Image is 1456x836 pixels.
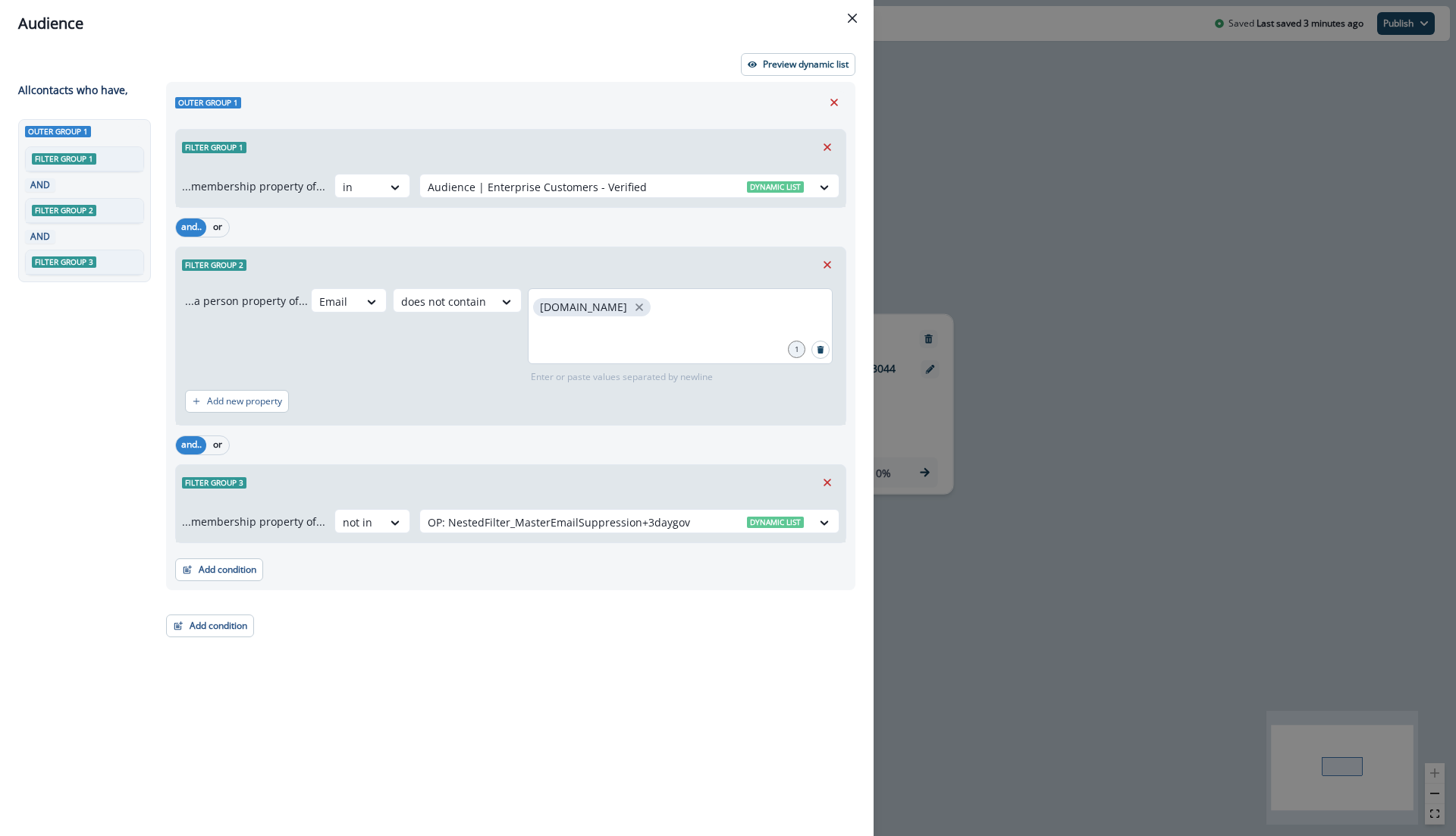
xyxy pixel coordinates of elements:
[25,126,91,137] span: Outer group 1
[206,436,229,454] button: or
[182,259,246,271] span: Filter group 2
[32,153,96,165] span: Filter group 1
[815,253,839,276] button: Remove
[32,205,96,216] span: Filter group 2
[182,477,246,489] span: Filter group 3
[815,471,839,494] button: Remove
[206,218,229,237] button: or
[28,230,52,244] p: AND
[840,6,864,30] button: Close
[763,59,849,70] p: Preview dynamic list
[176,218,206,237] button: and..
[811,341,830,359] button: Search
[741,53,855,76] button: Preview dynamic list
[175,558,263,581] button: Add condition
[176,436,206,454] button: and..
[18,12,855,35] div: Audience
[185,390,289,413] button: Add new property
[28,178,52,192] p: AND
[788,341,805,358] div: 1
[182,514,325,530] p: ...membership property of...
[182,142,246,153] span: Filter group 1
[207,396,282,407] p: Add new property
[528,370,716,384] p: Enter or paste values separated by newline
[182,178,325,194] p: ...membership property of...
[32,256,96,268] span: Filter group 3
[18,82,128,98] p: All contact s who have,
[632,300,647,315] button: close
[540,301,627,314] p: [DOMAIN_NAME]
[815,136,839,159] button: Remove
[185,293,308,309] p: ...a person property of...
[822,91,846,114] button: Remove
[166,614,254,637] button: Add condition
[175,97,241,108] span: Outer group 1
